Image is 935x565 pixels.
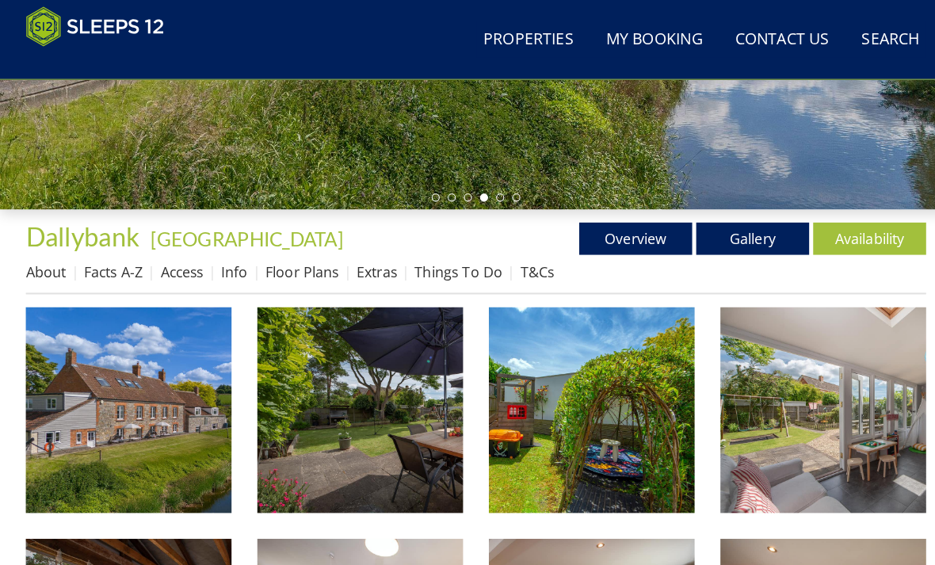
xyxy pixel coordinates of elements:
[799,219,910,250] a: Availability
[716,21,821,57] a: Contact Us
[350,258,390,277] a: Extras
[840,21,910,57] a: Search
[25,258,65,277] a: About
[25,217,137,248] span: Dallybank
[261,258,333,277] a: Floor Plans
[684,219,795,250] a: Gallery
[468,21,570,57] a: Properties
[217,258,243,277] a: Info
[25,302,227,504] img: Dallybank - An idyllic setting beside the River Tone in Somerset
[480,302,682,504] img: Dallybank - The play area has a pirate ship and a living willow hut
[17,55,184,69] iframe: Customer reviews powered by Trustpilot
[569,219,680,250] a: Overview
[158,258,200,277] a: Access
[142,223,337,246] span: -
[82,258,140,277] a: Facts A-Z
[589,21,696,57] a: My Booking
[25,6,162,46] img: Sleeps 12
[708,302,910,504] img: Dallybank - The playroom opens onto the garden
[25,217,142,248] a: Dallybank
[253,302,455,504] img: Dallybank - Unhurried days in the garden
[148,223,337,246] a: [GEOGRAPHIC_DATA]
[407,258,494,277] a: Things To Do
[511,258,544,277] a: T&Cs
